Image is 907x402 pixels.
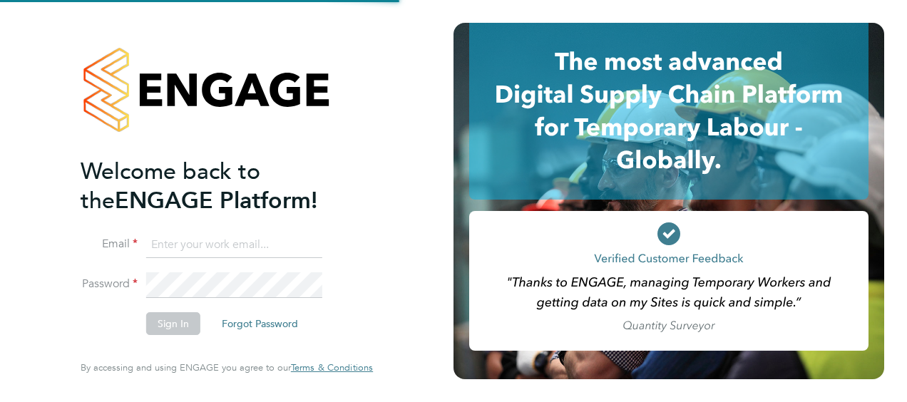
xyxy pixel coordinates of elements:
input: Enter your work email... [146,232,322,258]
label: Password [81,277,138,292]
a: Terms & Conditions [291,362,373,373]
label: Email [81,237,138,252]
h2: ENGAGE Platform! [81,157,359,215]
button: Sign In [146,312,200,335]
span: By accessing and using ENGAGE you agree to our [81,361,373,373]
button: Forgot Password [210,312,309,335]
span: Welcome back to the [81,158,260,215]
